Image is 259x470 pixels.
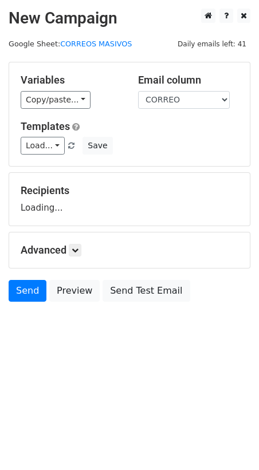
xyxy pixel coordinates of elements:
[9,9,250,28] h2: New Campaign
[21,137,65,155] a: Load...
[174,40,250,48] a: Daily emails left: 41
[83,137,112,155] button: Save
[103,280,190,302] a: Send Test Email
[21,184,238,214] div: Loading...
[60,40,132,48] a: CORREOS MASIVOS
[21,120,70,132] a: Templates
[21,74,121,86] h5: Variables
[21,91,91,109] a: Copy/paste...
[9,40,132,48] small: Google Sheet:
[9,280,46,302] a: Send
[49,280,100,302] a: Preview
[21,184,238,197] h5: Recipients
[174,38,250,50] span: Daily emails left: 41
[21,244,238,256] h5: Advanced
[138,74,238,86] h5: Email column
